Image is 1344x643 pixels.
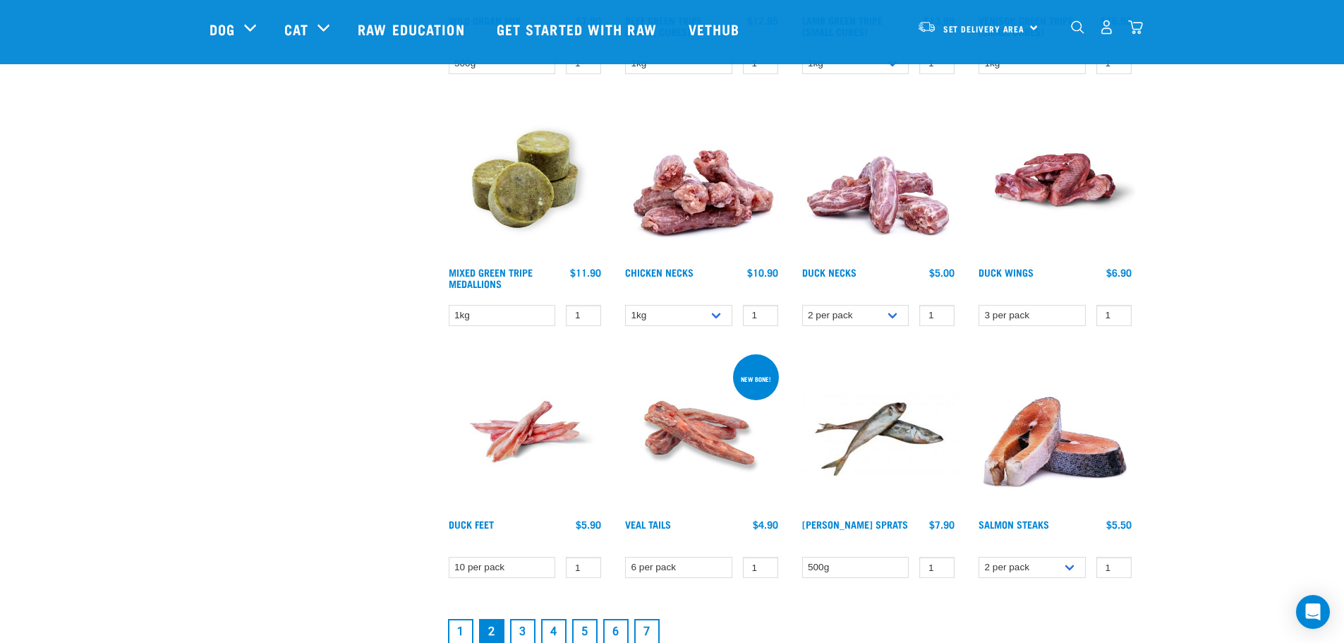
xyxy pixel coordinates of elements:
img: home-icon@2x.png [1128,20,1143,35]
div: $7.90 [929,519,955,530]
img: Pile Of Chicken Necks For Pets [622,100,782,260]
img: Raw Essentials Duck Wings Raw Meaty Bones For Pets [975,100,1135,260]
a: Raw Education [344,1,482,57]
input: 1 [919,557,955,579]
img: Pile Of Duck Necks For Pets [799,100,959,260]
a: Duck Necks [802,270,856,275]
a: Dog [210,18,235,40]
a: Chicken Necks [625,270,694,275]
a: Duck Feet [449,522,494,527]
input: 1 [1096,557,1132,579]
a: Veal Tails [625,522,671,527]
a: Get started with Raw [483,1,674,57]
input: 1 [1096,305,1132,327]
img: 1148 Salmon Steaks 01 [975,351,1135,512]
div: $6.90 [1106,267,1132,278]
div: $11.90 [570,267,601,278]
a: Salmon Steaks [979,522,1049,527]
a: [PERSON_NAME] Sprats [802,522,908,527]
img: Mixed Green Tripe [445,100,605,260]
input: 1 [566,305,601,327]
a: Vethub [674,1,758,57]
input: 1 [743,305,778,327]
a: Cat [284,18,308,40]
div: $5.00 [929,267,955,278]
img: van-moving.png [917,20,936,33]
img: Veal Tails [622,351,782,512]
input: 1 [743,557,778,579]
a: Duck Wings [979,270,1034,275]
span: Set Delivery Area [943,26,1025,31]
div: $5.90 [576,519,601,530]
input: 1 [919,305,955,327]
img: home-icon-1@2x.png [1071,20,1084,34]
img: Raw Essentials Duck Feet Raw Meaty Bones For Dogs [445,351,605,512]
div: $5.50 [1106,519,1132,530]
div: $10.90 [747,267,778,278]
div: Open Intercom Messenger [1296,595,1330,629]
img: user.png [1099,20,1114,35]
img: Jack Mackarel Sparts Raw Fish For Dogs [799,351,959,512]
div: New bone! [734,368,777,390]
a: Mixed Green Tripe Medallions [449,270,533,286]
div: $4.90 [753,519,778,530]
input: 1 [566,557,601,579]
